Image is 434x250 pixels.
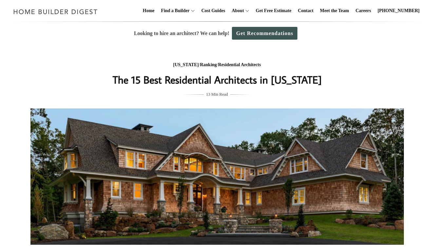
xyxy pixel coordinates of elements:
[10,5,101,18] img: Home Builder Digest
[159,0,190,21] a: Find a Builder
[295,0,316,21] a: Contact
[206,91,228,98] span: 13 Min Read
[229,0,244,21] a: About
[353,0,374,21] a: Careers
[86,72,348,87] h1: The 15 Best Residential Architects in [US_STATE]
[375,0,422,21] a: [PHONE_NUMBER]
[200,62,217,67] a: Ranking
[86,61,348,69] div: / /
[140,0,157,21] a: Home
[253,0,294,21] a: Get Free Estimate
[232,27,297,40] a: Get Recommendations
[173,62,199,67] a: [US_STATE]
[317,0,352,21] a: Meet the Team
[199,0,228,21] a: Cost Guides
[218,62,261,67] a: Residential Architects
